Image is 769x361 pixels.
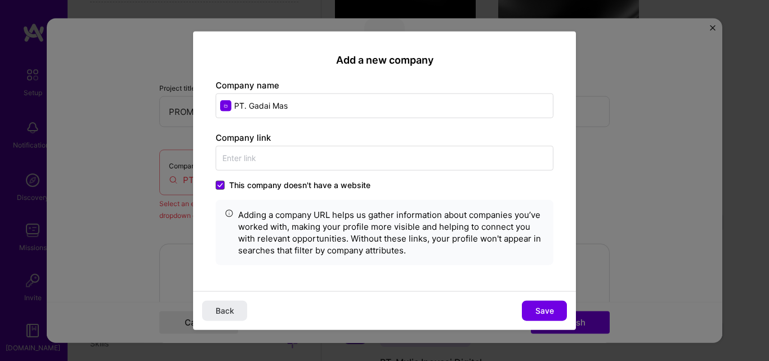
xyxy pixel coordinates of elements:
[238,209,544,256] div: Adding a company URL helps us gather information about companies you’ve worked with, making your ...
[216,54,553,66] h2: Add a new company
[216,80,279,91] label: Company name
[216,305,234,317] span: Back
[522,301,567,321] button: Save
[216,132,271,143] label: Company link
[216,146,553,171] input: Enter link
[202,301,247,321] button: Back
[216,93,553,118] input: Enter name
[535,305,554,317] span: Save
[229,180,370,191] span: This company doesn't have a website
